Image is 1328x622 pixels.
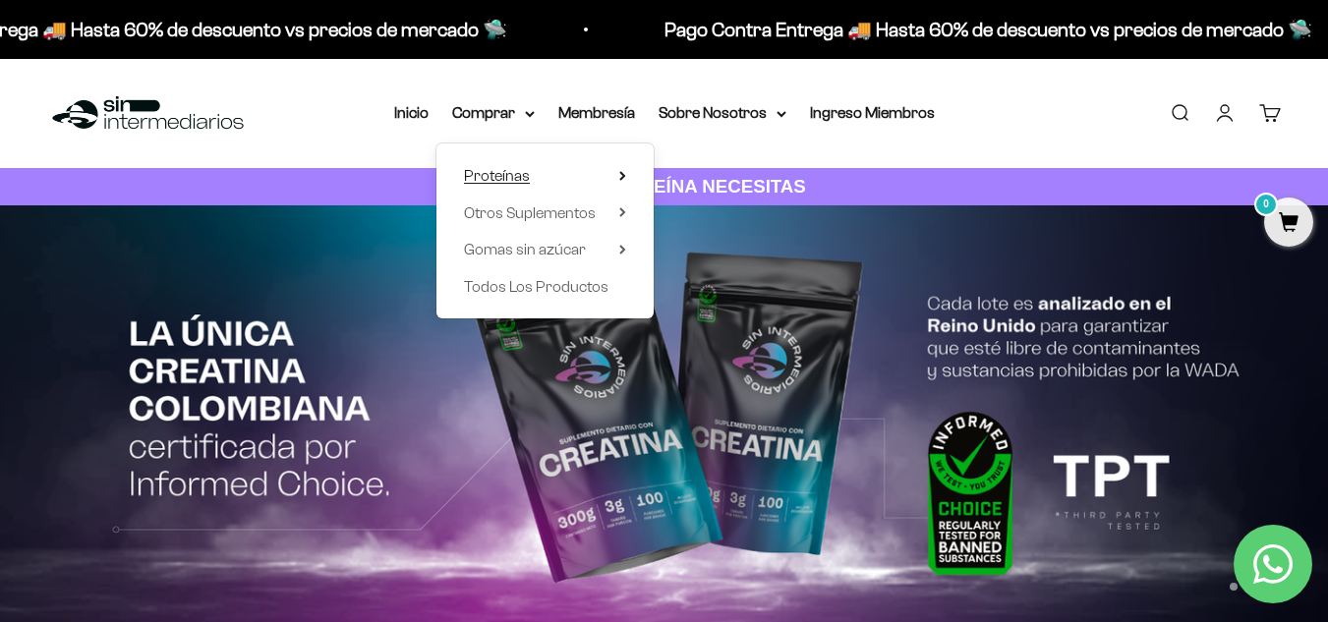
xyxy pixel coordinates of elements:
[464,241,586,257] span: Gomas sin azúcar
[522,176,806,197] strong: CUANTA PROTEÍNA NECESITAS
[464,167,530,184] span: Proteínas
[659,100,786,126] summary: Sobre Nosotros
[464,163,626,189] summary: Proteínas
[464,237,626,262] summary: Gomas sin azúcar
[1264,213,1313,235] a: 0
[464,278,608,295] span: Todos Los Productos
[452,100,535,126] summary: Comprar
[464,274,626,300] a: Todos Los Productos
[558,104,635,121] a: Membresía
[394,104,429,121] a: Inicio
[1254,193,1278,216] mark: 0
[464,200,626,226] summary: Otros Suplementos
[464,204,596,221] span: Otros Suplementos
[810,104,935,121] a: Ingreso Miembros
[664,14,1312,45] p: Pago Contra Entrega 🚚 Hasta 60% de descuento vs precios de mercado 🛸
